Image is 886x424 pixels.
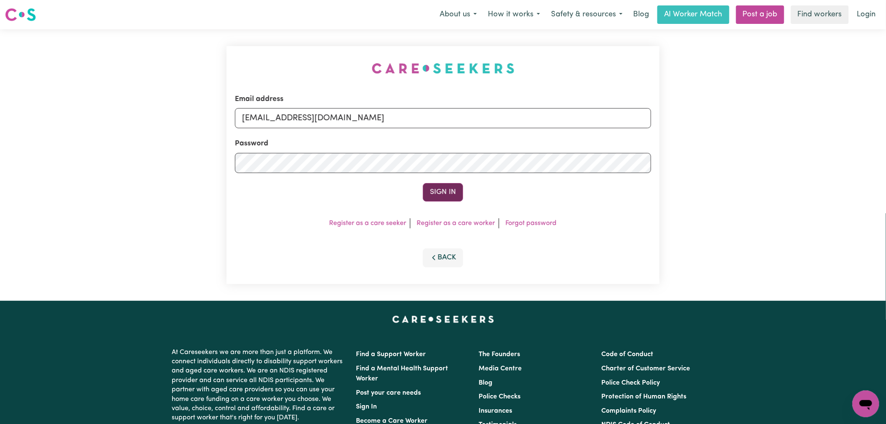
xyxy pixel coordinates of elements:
[506,220,557,227] a: Forgot password
[356,365,448,382] a: Find a Mental Health Support Worker
[628,5,654,24] a: Blog
[602,393,687,400] a: Protection of Human Rights
[356,351,426,358] a: Find a Support Worker
[5,7,36,22] img: Careseekers logo
[479,351,520,358] a: The Founders
[602,408,657,414] a: Complaints Policy
[479,365,522,372] a: Media Centre
[853,390,879,417] iframe: Button to launch messaging window
[602,351,654,358] a: Code of Conduct
[330,220,407,227] a: Register as a care seeker
[657,5,729,24] a: AI Worker Match
[852,5,881,24] a: Login
[434,6,482,23] button: About us
[482,6,546,23] button: How it works
[423,248,463,267] button: Back
[356,403,377,410] a: Sign In
[356,390,421,396] a: Post your care needs
[5,5,36,24] a: Careseekers logo
[235,138,268,149] label: Password
[235,108,651,128] input: Email address
[479,393,520,400] a: Police Checks
[791,5,849,24] a: Find workers
[417,220,495,227] a: Register as a care worker
[235,94,283,105] label: Email address
[546,6,628,23] button: Safety & resources
[423,183,463,202] button: Sign In
[479,380,492,386] a: Blog
[602,365,690,372] a: Charter of Customer Service
[602,380,660,386] a: Police Check Policy
[392,316,494,323] a: Careseekers home page
[736,5,784,24] a: Post a job
[479,408,512,414] a: Insurances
